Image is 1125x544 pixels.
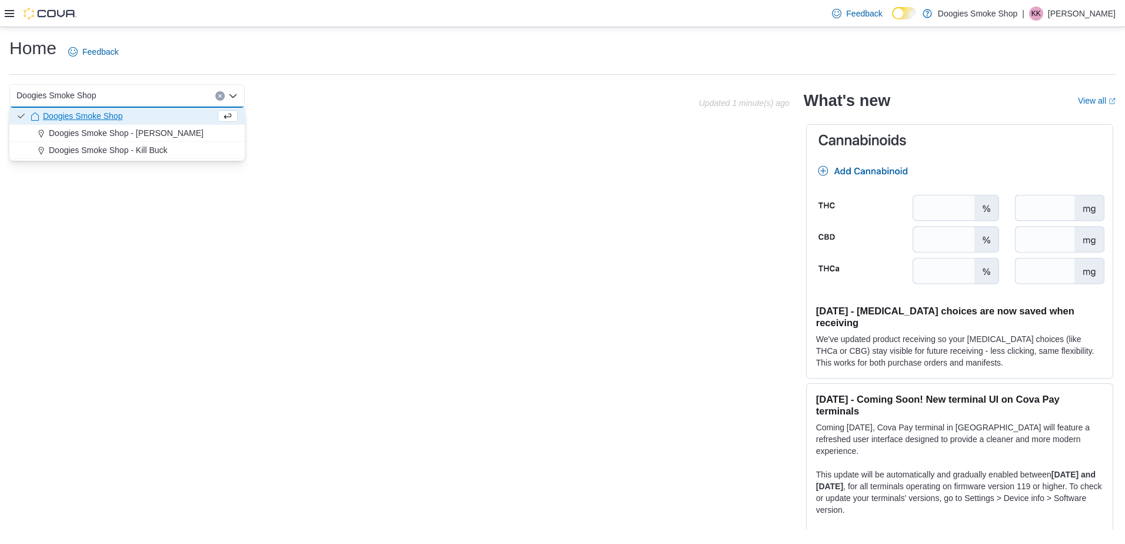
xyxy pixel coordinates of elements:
[816,469,1103,516] p: This update will be automatically and gradually enabled between , for all terminals operating on ...
[9,37,56,60] h1: Home
[9,125,245,142] button: Doogies Smoke Shop - [PERSON_NAME]
[82,46,118,58] span: Feedback
[892,7,917,19] input: Dark Mode
[49,127,204,139] span: Doogies Smoke Shop - [PERSON_NAME]
[228,91,238,101] button: Close list of options
[1031,6,1041,21] span: KK
[816,305,1103,329] h3: [DATE] - [MEDICAL_DATA] choices are now saved when receiving
[1109,98,1116,105] svg: External link
[816,333,1103,369] p: We've updated product receiving so your [MEDICAL_DATA] choices (like THCa or CBG) stay visible fo...
[699,98,790,108] p: Updated 1 minute(s) ago
[1022,6,1024,21] p: |
[24,8,76,19] img: Cova
[846,8,882,19] span: Feedback
[1029,6,1043,21] div: Kandice Kawski
[1048,6,1116,21] p: [PERSON_NAME]
[43,110,122,122] span: Doogies Smoke Shop
[804,91,890,110] h2: What's new
[816,422,1103,457] p: Coming [DATE], Cova Pay terminal in [GEOGRAPHIC_DATA] will feature a refreshed user interface des...
[16,88,96,102] span: Doogies Smoke Shop
[9,142,245,159] button: Doogies Smoke Shop - Kill Buck
[1078,96,1116,105] a: View allExternal link
[816,393,1103,417] h3: [DATE] - Coming Soon! New terminal UI on Cova Pay terminals
[938,6,1017,21] p: Doogies Smoke Shop
[49,144,168,156] span: Doogies Smoke Shop - Kill Buck
[64,40,123,64] a: Feedback
[215,91,225,101] button: Clear input
[9,108,245,125] button: Doogies Smoke Shop
[827,2,887,25] a: Feedback
[9,108,245,159] div: Choose from the following options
